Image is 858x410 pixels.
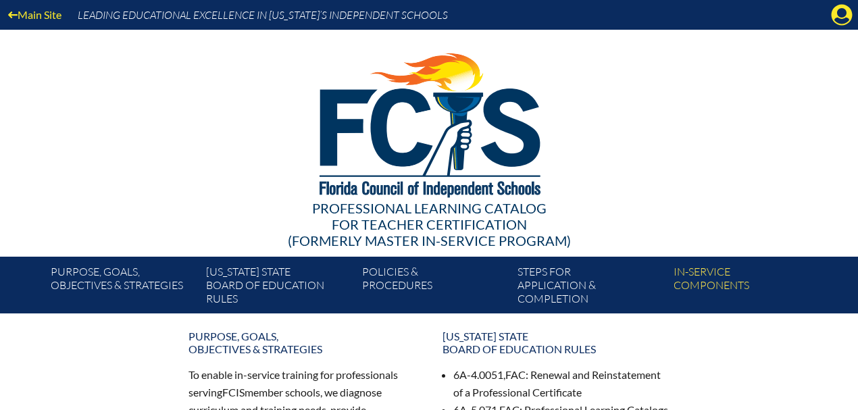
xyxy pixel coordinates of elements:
div: Professional Learning Catalog (formerly Master In-service Program) [40,200,818,249]
span: FAC [505,368,526,381]
a: Main Site [3,5,67,24]
a: Purpose, goals,objectives & strategies [180,324,424,361]
a: Steps forapplication & completion [512,262,667,313]
a: Purpose, goals,objectives & strategies [45,262,201,313]
svg: Manage account [831,4,853,26]
span: for Teacher Certification [332,216,527,232]
li: 6A-4.0051, : Renewal and Reinstatement of a Professional Certificate [453,366,670,401]
img: FCISlogo221.eps [290,30,569,214]
span: FCIS [222,386,245,399]
a: [US_STATE] StateBoard of Education rules [434,324,678,361]
a: In-servicecomponents [668,262,824,313]
a: [US_STATE] StateBoard of Education rules [201,262,356,313]
a: Policies &Procedures [357,262,512,313]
